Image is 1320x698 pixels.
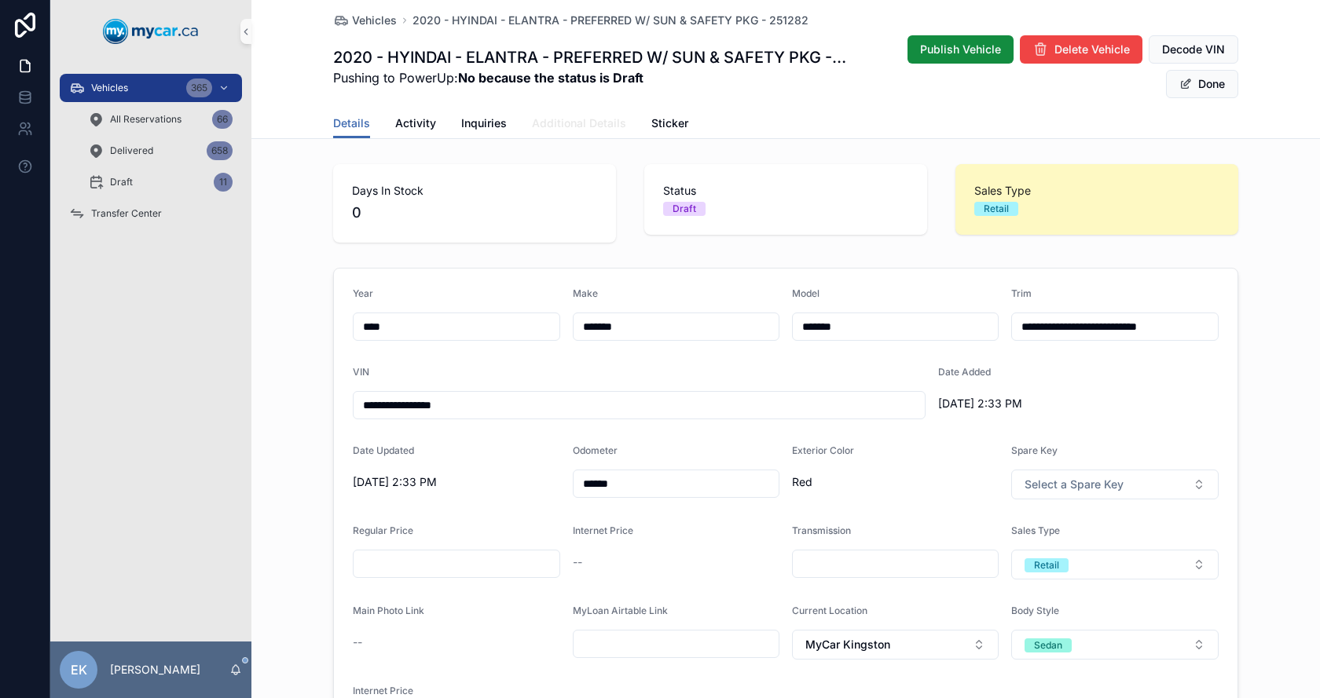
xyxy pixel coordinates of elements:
[71,660,87,679] span: EK
[353,634,362,650] span: --
[186,79,212,97] div: 365
[920,42,1001,57] span: Publish Vehicle
[1011,630,1219,660] button: Select Button
[333,13,397,28] a: Vehicles
[1011,524,1060,536] span: Sales Type
[532,115,626,131] span: Additional Details
[353,685,413,696] span: Internet Price
[91,207,162,220] span: Transfer Center
[1025,477,1124,492] span: Select a Spare Key
[353,524,413,536] span: Regular Price
[353,366,369,378] span: VIN
[938,396,1146,411] span: [DATE] 2:33 PM
[103,19,199,44] img: App logo
[573,287,598,299] span: Make
[110,144,153,157] span: Delivered
[673,202,696,216] div: Draft
[461,115,507,131] span: Inquiries
[212,110,233,129] div: 66
[353,287,373,299] span: Year
[532,109,626,141] a: Additional Details
[110,662,200,678] p: [PERSON_NAME]
[91,82,128,94] span: Vehicles
[110,176,133,188] span: Draft
[1011,287,1032,299] span: Trim
[110,113,181,126] span: All Reservations
[792,630,999,660] button: Select Button
[353,474,560,490] span: [DATE] 2:33 PM
[352,202,597,224] span: 0
[1011,470,1219,499] button: Select Button
[792,605,867,616] span: Current Location
[1166,70,1238,98] button: Done
[573,554,582,570] span: --
[663,183,908,199] span: Status
[1011,605,1059,616] span: Body Style
[1011,550,1219,579] button: Select Button
[352,13,397,28] span: Vehicles
[1149,35,1238,64] button: Decode VIN
[1034,558,1059,572] div: Retail
[50,63,251,248] div: scrollable content
[461,109,507,141] a: Inquiries
[333,68,848,87] span: Pushing to PowerUp:
[1011,444,1058,456] span: Spare Key
[353,605,424,616] span: Main Photo Link
[573,605,668,616] span: MyLoan Airtable Link
[907,35,1014,64] button: Publish Vehicle
[395,115,436,131] span: Activity
[792,444,854,456] span: Exterior Color
[207,141,233,160] div: 658
[395,109,436,141] a: Activity
[984,202,1009,216] div: Retail
[60,74,242,102] a: Vehicles365
[412,13,808,28] a: 2020 - HYINDAI - ELANTRA - PREFERRED W/ SUN & SAFETY PKG - 251282
[458,70,643,86] strong: No because the status is Draft
[353,444,414,456] span: Date Updated
[214,173,233,192] div: 11
[792,287,819,299] span: Model
[792,474,999,490] span: Red
[352,183,597,199] span: Days In Stock
[573,524,633,536] span: Internet Price
[1020,35,1142,64] button: Delete Vehicle
[974,183,1219,199] span: Sales Type
[792,524,851,536] span: Transmission
[79,137,242,165] a: Delivered658
[1054,42,1130,57] span: Delete Vehicle
[333,46,848,68] h1: 2020 - HYINDAI - ELANTRA - PREFERRED W/ SUN & SAFETY PKG - 251282
[651,115,688,131] span: Sticker
[79,168,242,196] a: Draft11
[573,444,618,456] span: Odometer
[805,637,890,652] span: MyCar Kingston
[333,115,370,131] span: Details
[651,109,688,141] a: Sticker
[79,105,242,133] a: All Reservations66
[938,366,991,378] span: Date Added
[1162,42,1225,57] span: Decode VIN
[60,199,242,228] a: Transfer Center
[1034,638,1062,652] div: Sedan
[333,109,370,139] a: Details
